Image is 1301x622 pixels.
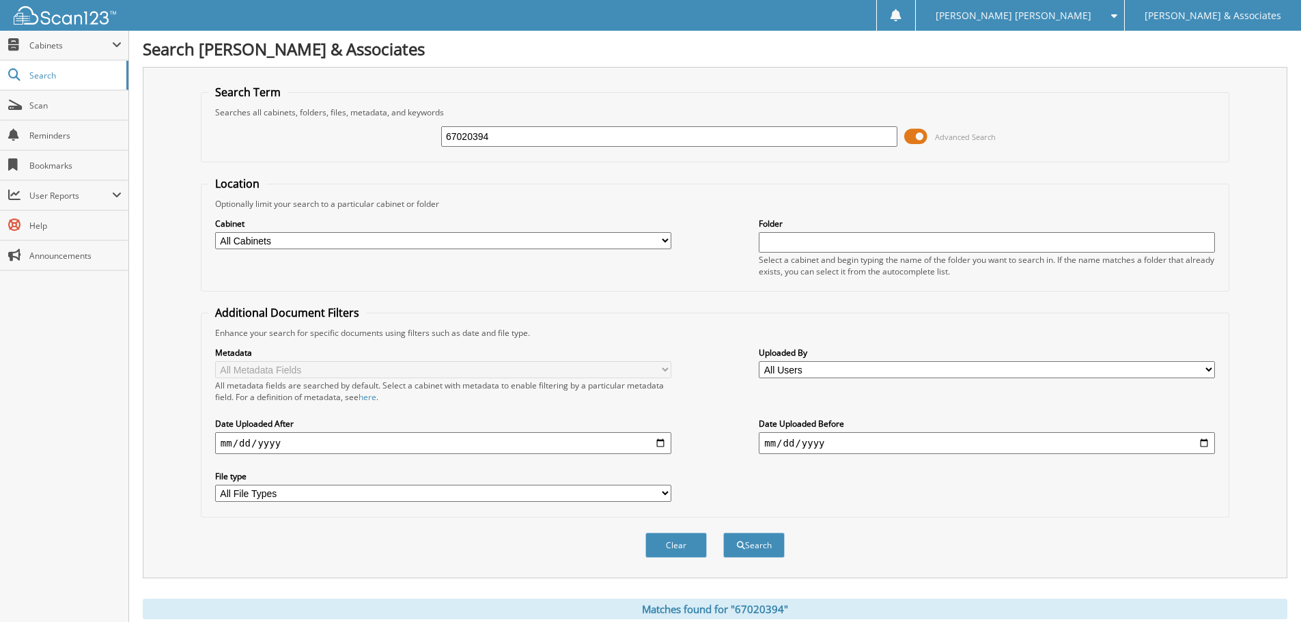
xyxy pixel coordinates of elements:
[29,160,122,171] span: Bookmarks
[759,418,1215,429] label: Date Uploaded Before
[143,38,1287,60] h1: Search [PERSON_NAME] & Associates
[14,6,116,25] img: scan123-logo-white.svg
[208,107,1222,118] div: Searches all cabinets, folders, files, metadata, and keywords
[759,347,1215,358] label: Uploaded By
[208,305,366,320] legend: Additional Document Filters
[143,599,1287,619] div: Matches found for "67020394"
[208,85,288,100] legend: Search Term
[935,132,996,142] span: Advanced Search
[645,533,707,558] button: Clear
[759,218,1215,229] label: Folder
[723,533,785,558] button: Search
[215,218,671,229] label: Cabinet
[759,432,1215,454] input: end
[29,130,122,141] span: Reminders
[208,198,1222,210] div: Optionally limit your search to a particular cabinet or folder
[29,100,122,111] span: Scan
[359,391,376,403] a: here
[208,327,1222,339] div: Enhance your search for specific documents using filters such as date and file type.
[29,70,120,81] span: Search
[208,176,266,191] legend: Location
[215,432,671,454] input: start
[215,418,671,429] label: Date Uploaded After
[29,40,112,51] span: Cabinets
[759,254,1215,277] div: Select a cabinet and begin typing the name of the folder you want to search in. If the name match...
[29,190,112,201] span: User Reports
[1145,12,1281,20] span: [PERSON_NAME] & Associates
[936,12,1091,20] span: [PERSON_NAME] [PERSON_NAME]
[29,220,122,231] span: Help
[29,250,122,261] span: Announcements
[215,380,671,403] div: All metadata fields are searched by default. Select a cabinet with metadata to enable filtering b...
[215,347,671,358] label: Metadata
[215,470,671,482] label: File type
